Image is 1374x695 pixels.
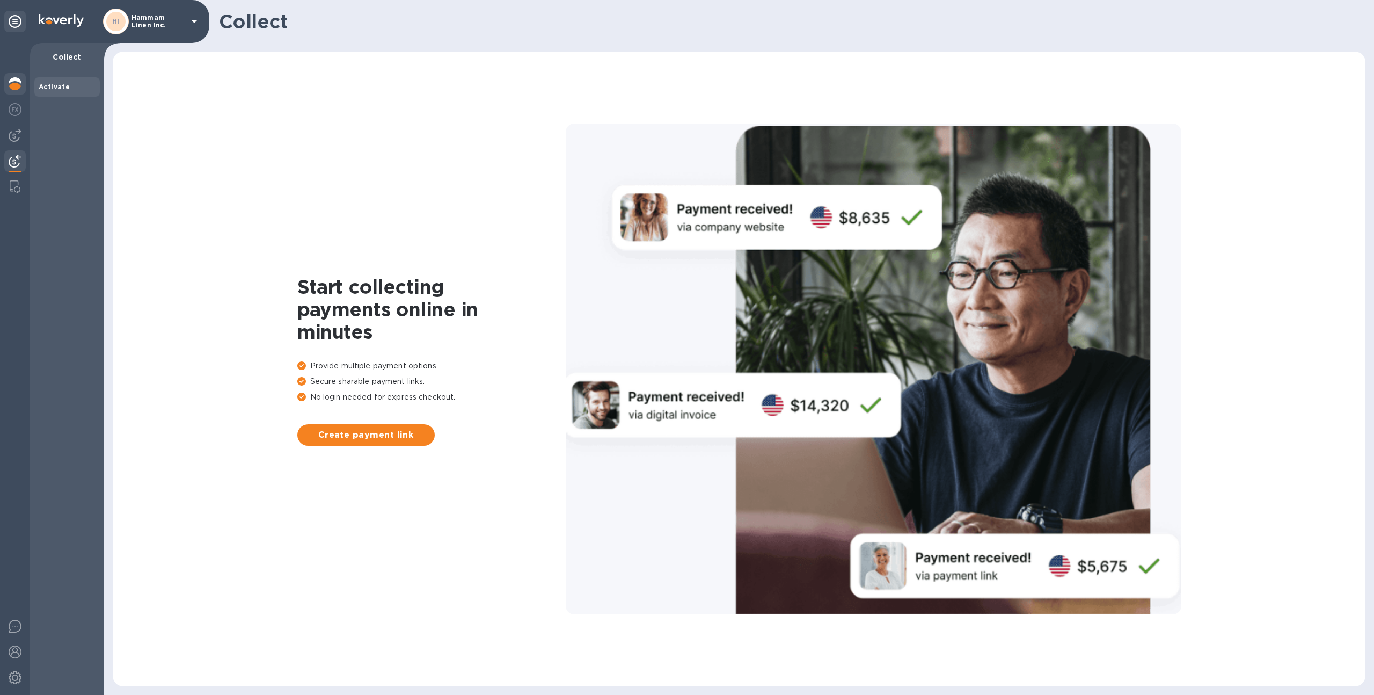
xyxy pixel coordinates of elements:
span: Create payment link [306,429,426,441]
img: Logo [39,14,84,27]
p: No login needed for express checkout. [297,392,566,403]
img: Foreign exchange [9,103,21,116]
p: Provide multiple payment options. [297,360,566,372]
p: Hammam Linen Inc. [131,14,185,29]
div: Unpin categories [4,11,26,32]
button: Create payment link [297,424,435,446]
h1: Start collecting payments online in minutes [297,276,566,343]
b: Activate [39,83,70,91]
p: Collect [39,52,96,62]
h1: Collect [219,10,1357,33]
p: Secure sharable payment links. [297,376,566,387]
b: HI [112,17,120,25]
